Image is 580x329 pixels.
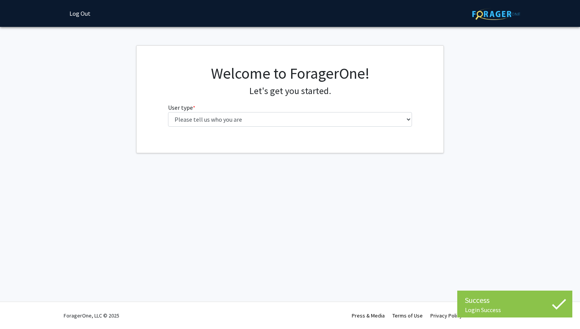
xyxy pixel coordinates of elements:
label: User type [168,103,195,112]
a: Press & Media [352,312,385,319]
div: Success [465,294,565,306]
h1: Welcome to ForagerOne! [168,64,412,83]
div: ForagerOne, LLC © 2025 [64,302,119,329]
h4: Let's get you started. [168,86,412,97]
img: ForagerOne Logo [472,8,520,20]
div: Login Success [465,306,565,314]
a: Terms of Use [392,312,423,319]
a: Privacy Policy [430,312,462,319]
